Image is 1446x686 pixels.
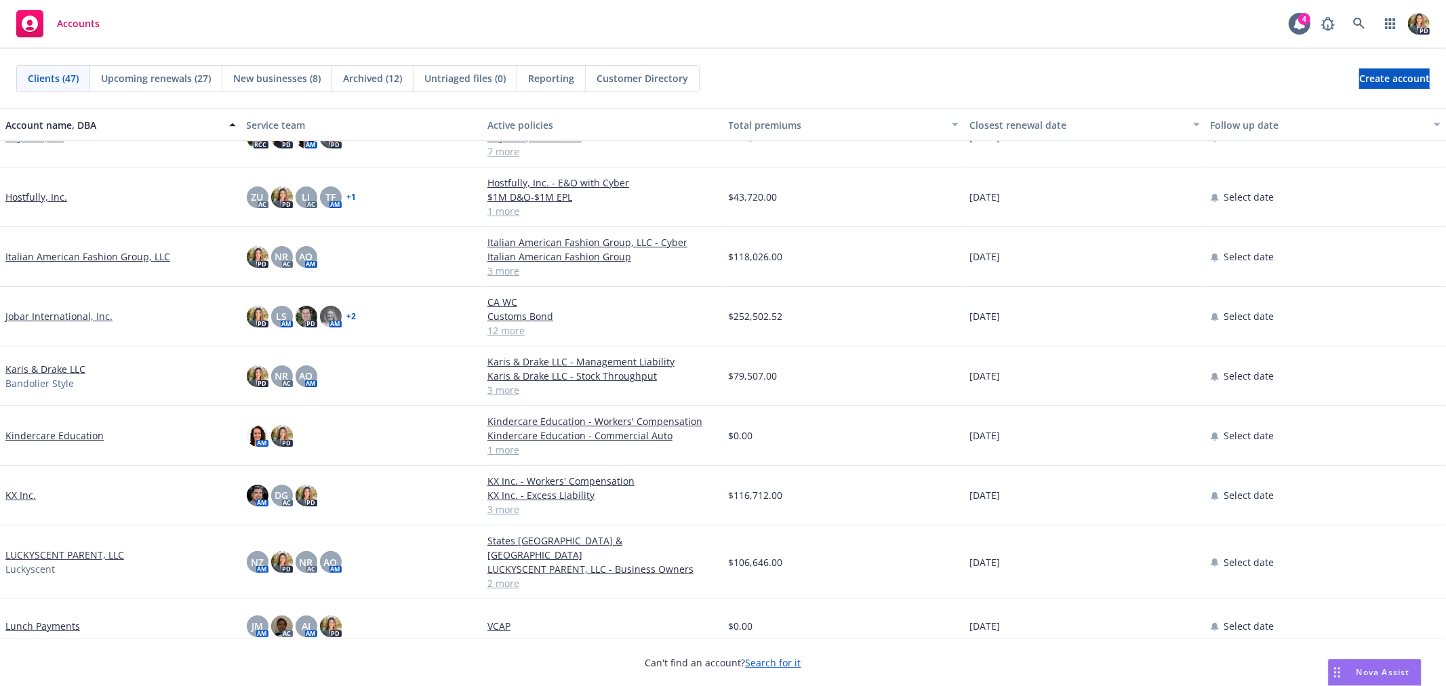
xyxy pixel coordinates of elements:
span: TF [325,190,336,204]
img: photo [247,425,268,447]
a: Search [1346,10,1373,37]
span: [DATE] [969,249,1000,264]
a: Karis & Drake LLC [5,362,85,376]
span: Upcoming renewals (27) [101,71,211,85]
span: Customer Directory [597,71,688,85]
a: + 1 [347,193,357,201]
a: KX Inc. - Excess Liability [487,488,718,502]
img: photo [271,186,293,208]
span: NR [275,369,289,383]
span: AO [300,249,313,264]
div: Drag to move [1329,660,1346,685]
span: $118,026.00 [729,249,783,264]
a: 3 more [487,264,718,278]
a: Report a Bug [1314,10,1342,37]
span: [DATE] [969,619,1000,633]
span: Select date [1224,488,1274,502]
img: photo [247,306,268,327]
span: [DATE] [969,428,1000,443]
a: VCAP [487,619,718,633]
img: photo [296,306,317,327]
span: Select date [1224,428,1274,443]
img: photo [247,485,268,506]
a: KX Inc. [5,488,36,502]
button: Nova Assist [1328,659,1422,686]
span: Can't find an account? [645,655,801,670]
button: Closest renewal date [964,108,1205,141]
button: Total premiums [723,108,965,141]
img: photo [247,365,268,387]
a: Customs Bond [487,309,718,323]
span: $0.00 [729,619,753,633]
a: Jobar International, Inc. [5,309,113,323]
img: photo [271,551,293,573]
a: Kindercare Education [5,428,104,443]
a: Karis & Drake LLC - Stock Throughput [487,369,718,383]
span: Reporting [528,71,574,85]
a: Italian American Fashion Group, LLC - Cyber [487,235,718,249]
a: $1M D&O-$1M EPL [487,190,718,204]
a: Accounts [11,5,105,43]
span: AO [324,555,338,569]
span: Select date [1224,555,1274,569]
span: [DATE] [969,555,1000,569]
button: Service team [241,108,483,141]
span: New businesses (8) [233,71,321,85]
span: [DATE] [969,488,1000,502]
span: [DATE] [969,369,1000,383]
a: KX Inc. - Workers' Compensation [487,474,718,488]
a: Create account [1359,68,1430,89]
span: Luckyscent [5,562,55,576]
a: 2 more [487,576,718,590]
a: 3 more [487,502,718,517]
a: Hostfully, Inc. - E&O with Cyber [487,176,718,190]
div: Total premiums [729,118,944,132]
a: Search for it [746,656,801,669]
img: photo [320,616,342,637]
span: AO [300,369,313,383]
span: AJ [302,619,310,633]
span: Accounts [57,18,100,29]
span: NZ [251,555,264,569]
span: Untriaged files (0) [424,71,506,85]
a: Switch app [1377,10,1404,37]
a: States [GEOGRAPHIC_DATA] & [GEOGRAPHIC_DATA] [487,533,718,562]
img: photo [296,485,317,506]
span: Select date [1224,249,1274,264]
span: $116,712.00 [729,488,783,502]
a: LUCKYSCENT PARENT, LLC - Business Owners [487,562,718,576]
a: Kindercare Education - Workers' Compensation [487,414,718,428]
span: JM [252,619,263,633]
span: [DATE] [969,309,1000,323]
span: Select date [1224,190,1274,204]
span: Create account [1359,66,1430,92]
span: Select date [1224,369,1274,383]
a: CA WC [487,295,718,309]
span: Select date [1224,309,1274,323]
a: 3 more [487,383,718,397]
img: photo [247,246,268,268]
a: LUCKYSCENT PARENT, LLC [5,548,124,562]
a: 7 more [487,144,718,159]
span: NR [275,249,289,264]
a: 12 more [487,323,718,338]
span: $79,507.00 [729,369,778,383]
div: Active policies [487,118,718,132]
a: Italian American Fashion Group, LLC [5,249,170,264]
span: Clients (47) [28,71,79,85]
a: + 2 [347,312,357,321]
a: Kindercare Education - Commercial Auto [487,428,718,443]
a: Hostfully, Inc. [5,190,67,204]
span: [DATE] [969,190,1000,204]
span: $0.00 [729,428,753,443]
span: $106,646.00 [729,555,783,569]
span: ZU [252,190,264,204]
button: Active policies [482,108,723,141]
div: Follow up date [1211,118,1426,132]
span: NR [300,555,313,569]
